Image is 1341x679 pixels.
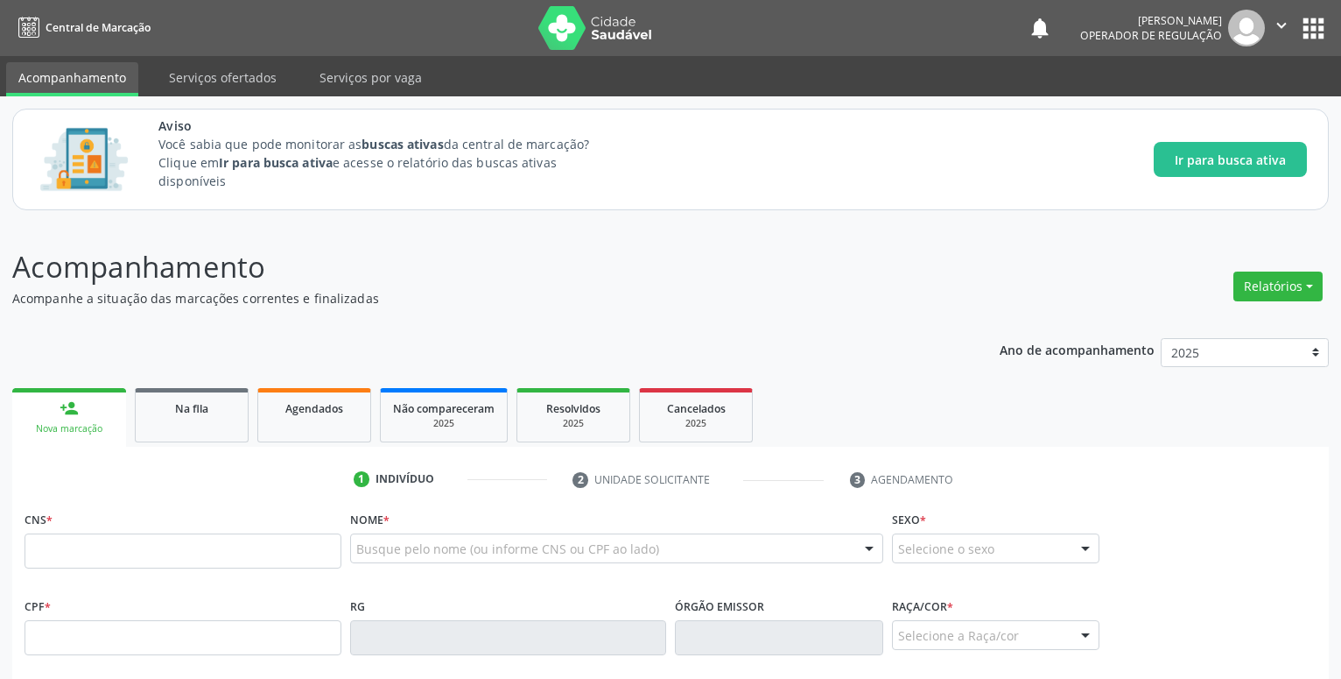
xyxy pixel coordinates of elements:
button: apps [1298,13,1329,44]
label: CPF [25,593,51,620]
span: Selecione a Raça/cor [898,626,1019,645]
strong: buscas ativas [362,136,443,152]
div: person_add [60,399,79,418]
div: 2025 [393,417,495,430]
span: Na fila [175,401,208,416]
span: Central de Marcação [46,20,151,35]
button:  [1265,10,1298,46]
p: Você sabia que pode monitorar as da central de marcação? Clique em e acesse o relatório das busca... [158,135,621,190]
a: Serviços ofertados [157,62,289,93]
button: Ir para busca ativa [1154,142,1307,177]
strong: Ir para busca ativa [219,154,333,171]
span: Agendados [285,401,343,416]
div: Indivíduo [376,471,434,487]
button: notifications [1028,16,1052,40]
label: Órgão emissor [675,593,764,620]
label: Raça/cor [892,593,953,620]
label: RG [350,593,365,620]
span: Ir para busca ativa [1175,151,1286,169]
p: Acompanhamento [12,245,934,289]
div: 2025 [530,417,617,430]
span: Aviso [158,117,621,135]
label: CNS [25,506,53,534]
span: Operador de regulação [1080,28,1222,43]
p: Acompanhe a situação das marcações correntes e finalizadas [12,289,934,308]
img: Imagem de CalloutCard [34,120,134,199]
a: Acompanhamento [6,62,138,96]
span: Busque pelo nome (ou informe CNS ou CPF ao lado) [356,540,659,558]
a: Serviços por vaga [307,62,434,93]
img: img [1228,10,1265,46]
p: Ano de acompanhamento [1000,338,1155,360]
div: 2025 [652,417,740,430]
i:  [1272,16,1291,35]
label: Sexo [892,506,926,534]
a: Central de Marcação [12,13,151,42]
span: Não compareceram [393,401,495,416]
div: Nova marcação [25,422,114,435]
label: Nome [350,506,390,534]
span: Selecione o sexo [898,540,994,558]
div: 1 [354,471,369,487]
span: Resolvidos [546,401,600,416]
span: Cancelados [667,401,726,416]
div: [PERSON_NAME] [1080,13,1222,28]
button: Relatórios [1233,272,1323,301]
